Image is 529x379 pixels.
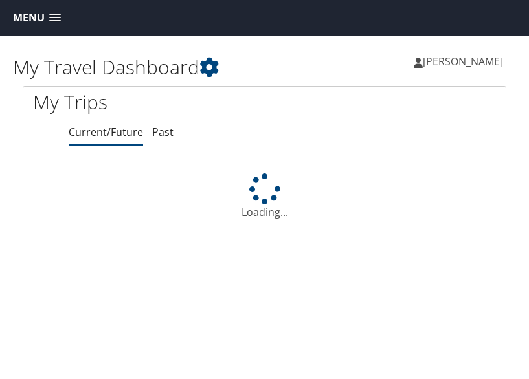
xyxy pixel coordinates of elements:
[152,125,174,139] a: Past
[13,54,265,81] h1: My Travel Dashboard
[414,42,516,81] a: [PERSON_NAME]
[23,173,506,220] div: Loading...
[423,54,503,69] span: [PERSON_NAME]
[33,89,255,116] h1: My Trips
[13,12,45,24] span: Menu
[69,125,143,139] a: Current/Future
[6,7,67,28] a: Menu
